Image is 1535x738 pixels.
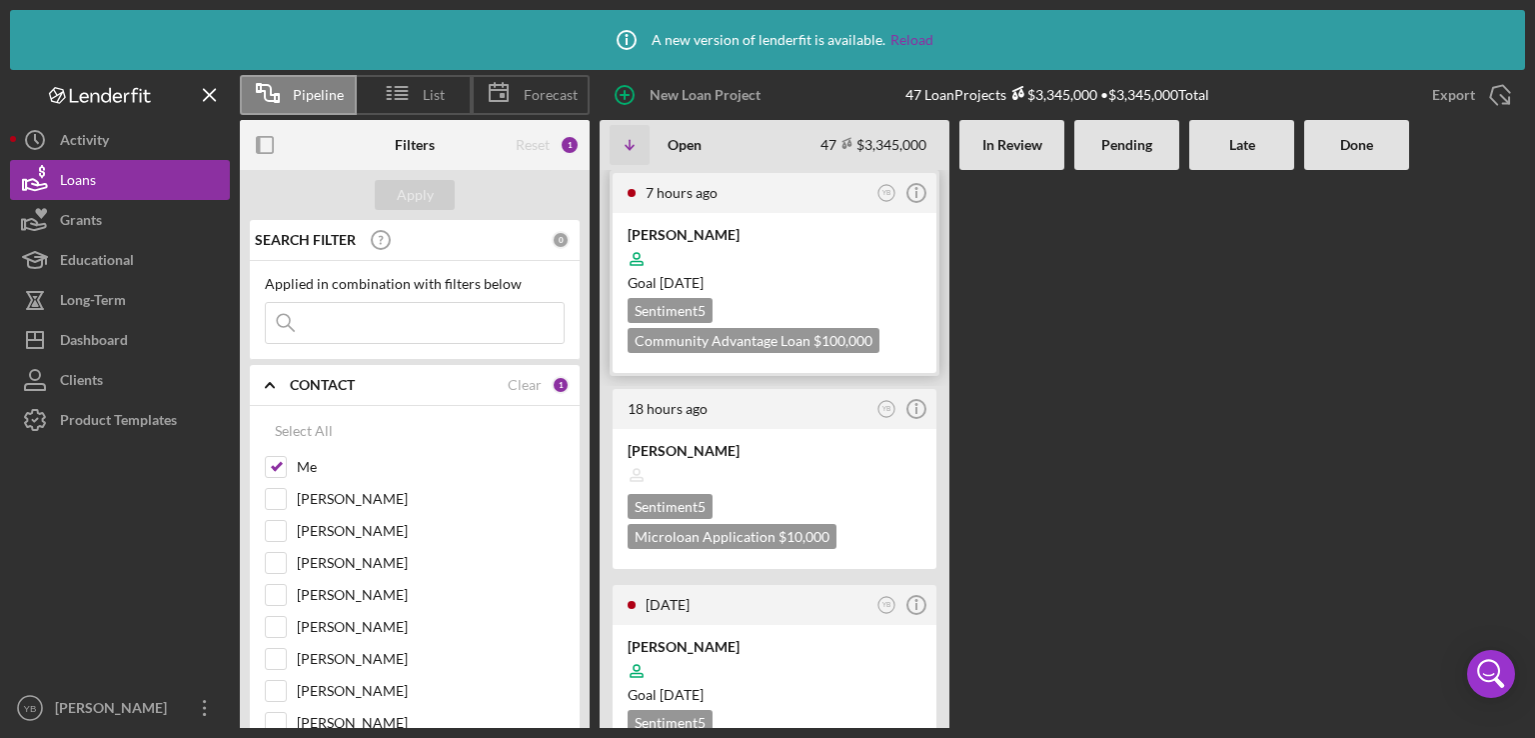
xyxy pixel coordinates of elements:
a: Reload [890,32,933,48]
time: 2025-09-09 17:33 [628,400,708,417]
span: Pipeline [293,87,344,103]
div: Open Intercom Messenger [1467,650,1515,698]
button: Long-Term [10,280,230,320]
span: Goal [628,686,704,703]
div: 1 [552,376,570,394]
time: 2025-09-08 23:12 [646,596,690,613]
time: 11/17/2025 [660,274,704,291]
text: YB [882,189,891,196]
button: Export [1412,75,1525,115]
div: Loans [60,160,96,205]
div: 47 $3,345,000 [820,136,926,153]
div: 0 [552,231,570,249]
div: Apply [397,180,434,210]
div: [PERSON_NAME] [628,441,921,461]
button: Select All [265,411,343,451]
span: Forecast [524,87,578,103]
div: Activity [60,120,109,165]
div: [PERSON_NAME] [628,225,921,245]
div: $3,345,000 [1006,86,1097,103]
div: Clear [508,377,542,393]
div: Sentiment 5 [628,298,713,323]
button: Activity [10,120,230,160]
div: Select All [275,411,333,451]
button: YB [873,592,900,619]
time: 2025-09-10 04:17 [646,184,718,201]
text: YB [24,703,37,714]
label: [PERSON_NAME] [297,681,565,701]
label: [PERSON_NAME] [297,489,565,509]
button: New Loan Project [600,75,780,115]
div: Applied in combination with filters below [265,276,565,292]
div: [PERSON_NAME] [50,688,180,733]
div: New Loan Project [650,75,761,115]
label: [PERSON_NAME] [297,617,565,637]
button: YB[PERSON_NAME] [10,688,230,728]
b: Late [1229,137,1255,153]
button: Product Templates [10,400,230,440]
b: Done [1340,137,1373,153]
div: Community Advantage Loan [628,328,879,353]
div: Sentiment 5 [628,494,713,519]
div: Sentiment 5 [628,710,713,735]
div: [PERSON_NAME] [628,637,921,657]
span: $10,000 [778,528,829,545]
button: Dashboard [10,320,230,360]
a: 18 hours agoYB[PERSON_NAME]Sentiment5Microloan Application $10,000 [610,386,939,572]
span: $100,000 [813,332,872,349]
label: [PERSON_NAME] [297,585,565,605]
label: [PERSON_NAME] [297,521,565,541]
b: CONTACT [290,377,355,393]
div: A new version of lenderfit is available. [602,15,933,65]
b: SEARCH FILTER [255,232,356,248]
label: Me [297,457,565,477]
label: [PERSON_NAME] [297,713,565,733]
text: YB [882,405,891,412]
b: In Review [982,137,1042,153]
span: Goal [628,274,704,291]
label: [PERSON_NAME] [297,649,565,669]
b: Filters [395,137,435,153]
div: 47 Loan Projects • $3,345,000 Total [905,86,1209,103]
label: [PERSON_NAME] [297,553,565,573]
b: Pending [1101,137,1152,153]
div: Export [1432,75,1475,115]
div: Grants [60,200,102,245]
div: Microloan Application [628,524,836,549]
button: Apply [375,180,455,210]
div: Product Templates [60,400,177,445]
a: 7 hours agoYB[PERSON_NAME]Goal [DATE]Sentiment5Community Advantage Loan $100,000 [610,170,939,376]
div: Clients [60,360,103,405]
text: YB [882,601,891,608]
button: YB [873,396,900,423]
button: Educational [10,240,230,280]
div: Reset [516,137,550,153]
div: Long-Term [60,280,126,325]
button: Clients [10,360,230,400]
button: Grants [10,200,230,240]
div: Educational [60,240,134,285]
span: List [423,87,445,103]
time: 11/17/2025 [660,686,704,703]
button: YB [873,180,900,207]
div: 1 [560,135,580,155]
b: Open [668,137,702,153]
button: Loans [10,160,230,200]
div: Dashboard [60,320,128,365]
